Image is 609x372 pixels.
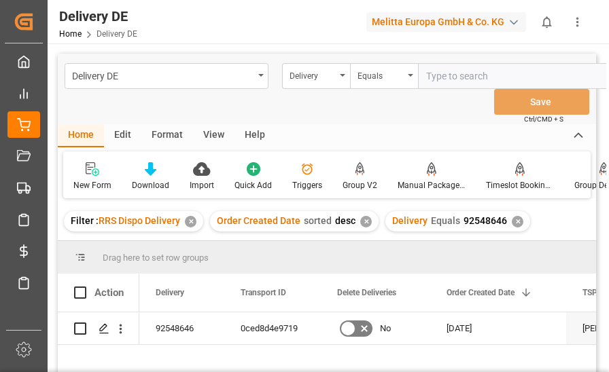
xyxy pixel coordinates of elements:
[343,179,377,191] div: Group V2
[71,215,99,226] span: Filter :
[292,179,322,191] div: Triggers
[132,179,169,191] div: Download
[532,7,562,37] button: show 0 new notifications
[447,288,515,297] span: Order Created Date
[494,89,589,115] button: Save
[486,179,554,191] div: Timeslot Booking Report
[73,179,111,191] div: New Form
[431,215,460,226] span: Equals
[190,179,214,191] div: Import
[241,288,286,297] span: Transport ID
[337,288,396,297] span: Delete Deliveries
[358,67,404,82] div: Equals
[290,67,336,82] div: Delivery
[59,6,137,26] div: Delivery DE
[193,124,234,147] div: View
[141,124,193,147] div: Format
[234,179,272,191] div: Quick Add
[139,312,224,344] div: 92548646
[58,124,104,147] div: Home
[282,63,350,89] button: open menu
[185,216,196,227] div: ✕
[234,124,275,147] div: Help
[366,9,532,35] button: Melitta Europa GmbH & Co. KG
[304,215,332,226] span: sorted
[398,179,466,191] div: Manual Package TypeDetermination
[99,215,180,226] span: RRS Dispo Delivery
[59,29,82,39] a: Home
[582,288,597,297] span: TSP
[392,215,428,226] span: Delivery
[512,216,523,227] div: ✕
[360,216,372,227] div: ✕
[335,215,355,226] span: desc
[217,215,300,226] span: Order Created Date
[103,253,209,263] span: Drag here to set row groups
[380,313,391,344] span: No
[58,312,139,345] div: Press SPACE to select this row.
[524,114,563,124] span: Ctrl/CMD + S
[156,288,184,297] span: Delivery
[464,215,507,226] span: 92548646
[350,63,418,89] button: open menu
[94,286,124,299] div: Action
[562,7,593,37] button: show more
[65,63,268,89] button: open menu
[366,12,526,32] div: Melitta Europa GmbH & Co. KG
[224,312,321,344] div: 0ced8d4e9719
[104,124,141,147] div: Edit
[430,312,566,344] div: [DATE]
[72,67,254,83] div: Delivery DE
